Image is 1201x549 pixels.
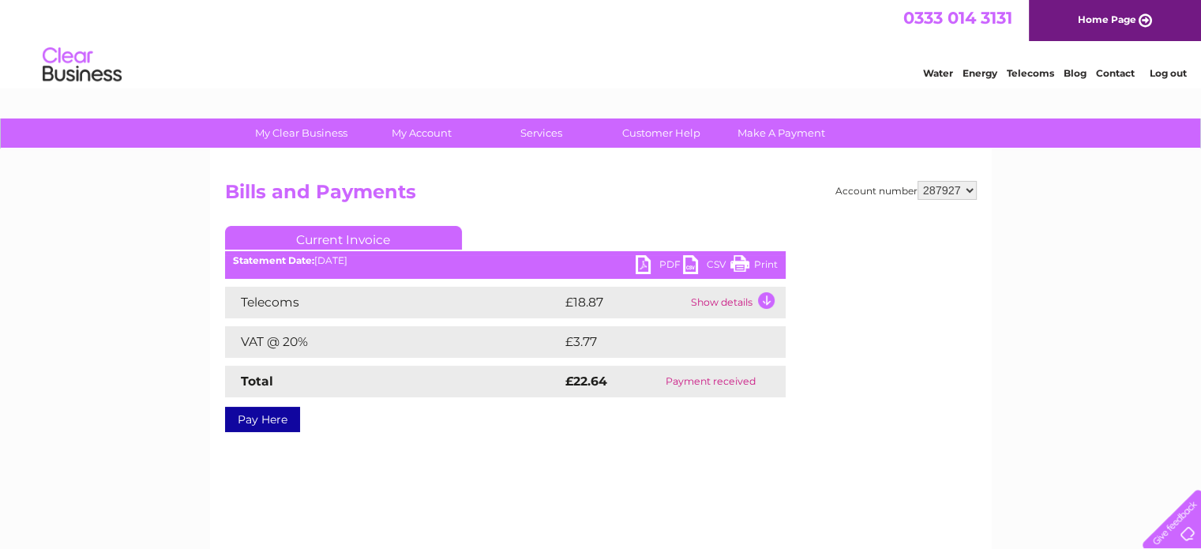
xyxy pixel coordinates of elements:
b: Statement Date: [233,254,314,266]
a: My Account [356,118,486,148]
a: Current Invoice [225,226,462,250]
td: £3.77 [561,326,749,358]
a: Blog [1064,67,1087,79]
a: Pay Here [225,407,300,432]
a: CSV [683,255,730,278]
a: PDF [636,255,683,278]
div: Account number [835,181,977,200]
td: VAT @ 20% [225,326,561,358]
a: Make A Payment [716,118,846,148]
div: [DATE] [225,255,786,266]
td: £18.87 [561,287,687,318]
a: Water [923,67,953,79]
a: Print [730,255,778,278]
a: My Clear Business [236,118,366,148]
a: Customer Help [596,118,726,148]
td: Show details [687,287,786,318]
td: Payment received [636,366,785,397]
a: Telecoms [1007,67,1054,79]
a: Services [476,118,606,148]
strong: £22.64 [565,374,607,389]
div: Clear Business is a trading name of Verastar Limited (registered in [GEOGRAPHIC_DATA] No. 3667643... [228,9,974,77]
td: Telecoms [225,287,561,318]
strong: Total [241,374,273,389]
a: 0333 014 3131 [903,8,1012,28]
a: Contact [1096,67,1135,79]
a: Energy [963,67,997,79]
img: logo.png [42,41,122,89]
a: Log out [1149,67,1186,79]
h2: Bills and Payments [225,181,977,211]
